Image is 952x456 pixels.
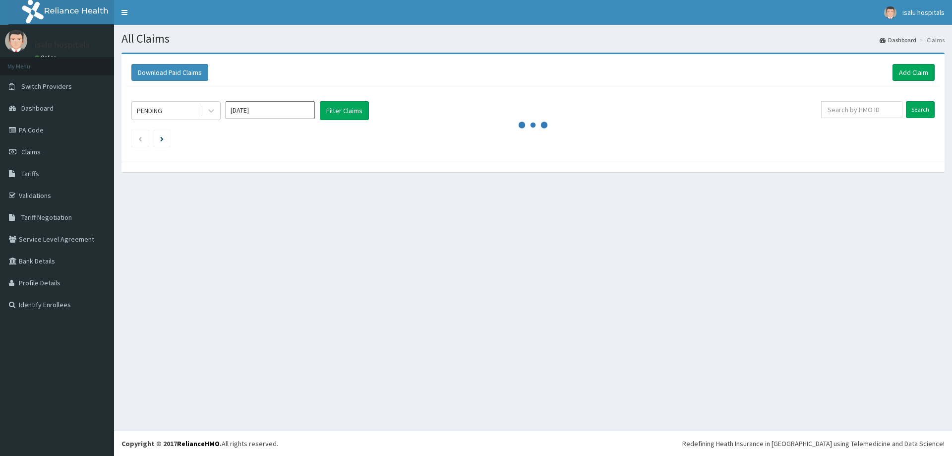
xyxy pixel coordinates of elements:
input: Search [906,101,935,118]
input: Select Month and Year [226,101,315,119]
span: Claims [21,147,41,156]
span: Switch Providers [21,82,72,91]
span: Tariff Negotiation [21,213,72,222]
a: Add Claim [892,64,935,81]
span: Dashboard [21,104,54,113]
a: RelianceHMO [177,439,220,448]
a: Next page [160,134,164,143]
button: Filter Claims [320,101,369,120]
footer: All rights reserved. [114,431,952,456]
div: Redefining Heath Insurance in [GEOGRAPHIC_DATA] using Telemedicine and Data Science! [682,439,945,449]
a: Previous page [138,134,142,143]
div: PENDING [137,106,162,116]
li: Claims [917,36,945,44]
p: isalu hospitals [35,40,90,49]
button: Download Paid Claims [131,64,208,81]
span: isalu hospitals [902,8,945,17]
strong: Copyright © 2017 . [121,439,222,448]
svg: audio-loading [518,110,548,140]
span: Tariffs [21,169,39,178]
a: Dashboard [880,36,916,44]
a: Online [35,54,59,61]
h1: All Claims [121,32,945,45]
img: User Image [5,30,27,52]
img: User Image [884,6,896,19]
input: Search by HMO ID [821,101,902,118]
